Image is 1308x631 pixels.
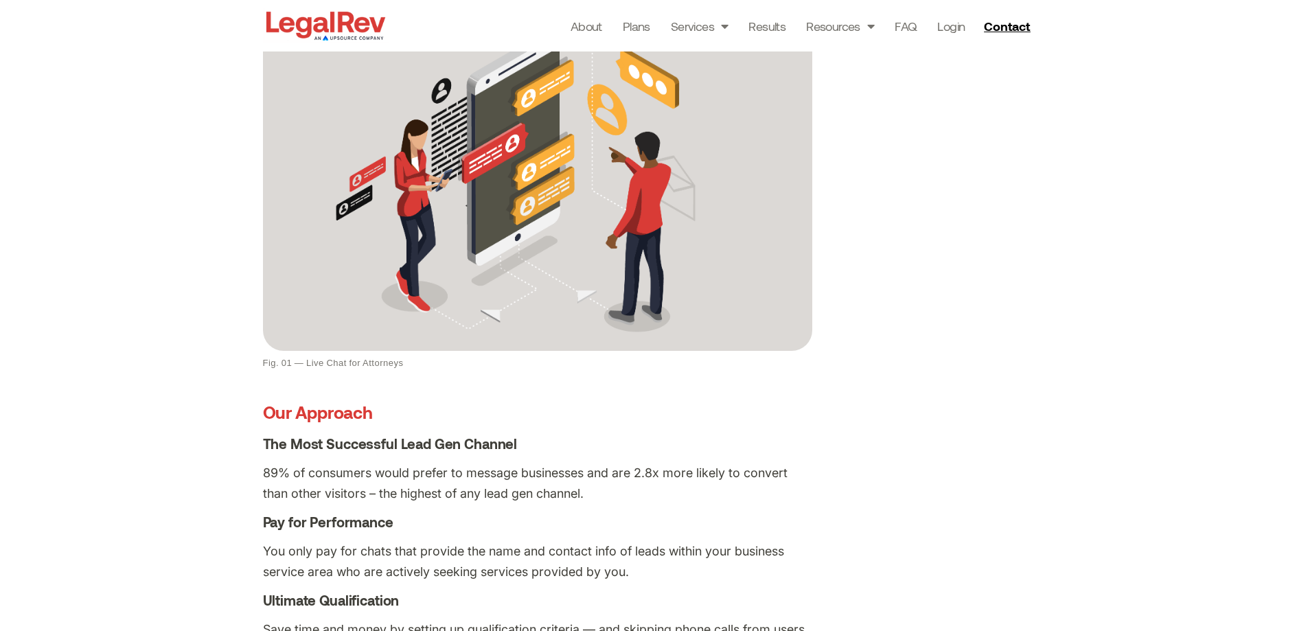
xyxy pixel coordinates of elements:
h5: Pay for Performance [263,514,1046,530]
a: FAQ [895,16,917,36]
nav: Menu [571,16,965,36]
a: About [571,16,602,36]
a: Login [937,16,965,36]
a: Results [748,16,785,36]
p: 89% of consumers would prefer to message businesses and are 2.8x more likely to convert than othe... [263,463,812,504]
figcaption: Fig. 01 — Live Chat for Attorneys [263,358,812,369]
h5: The Most Successful Lead Gen Channel [263,435,1046,452]
span: Contact [984,20,1030,32]
a: Plans [623,16,650,36]
a: Services [671,16,728,36]
a: Contact [978,15,1039,37]
p: You only pay for chats that provide the name and contact info of leads within your business servi... [263,541,812,582]
h5: Ultimate Qualification [263,592,1046,608]
a: Resources [806,16,874,36]
h3: Our Approach [263,402,812,423]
